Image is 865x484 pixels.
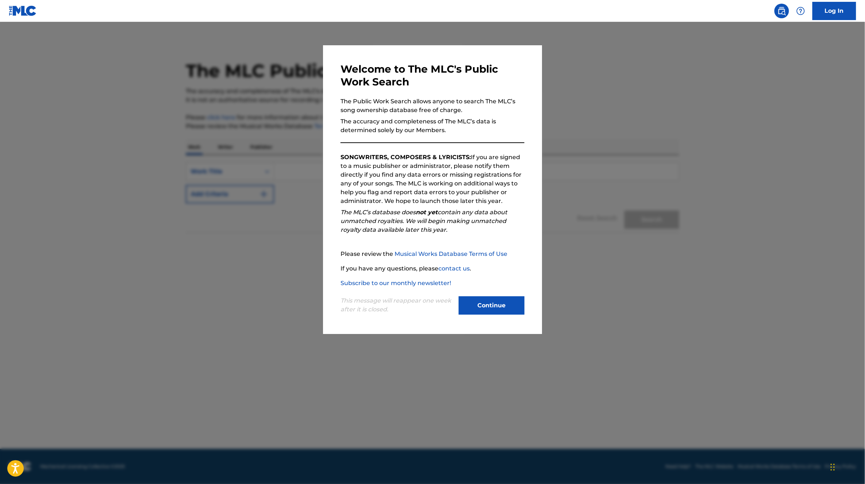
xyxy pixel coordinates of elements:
[777,7,786,15] img: search
[796,7,805,15] img: help
[812,2,856,20] a: Log In
[341,63,524,88] h3: Welcome to The MLC's Public Work Search
[341,280,451,287] a: Subscribe to our monthly newsletter!
[438,265,470,272] a: contact us
[9,5,37,16] img: MLC Logo
[459,296,524,315] button: Continue
[341,264,524,273] p: If you have any questions, please .
[341,117,524,135] p: The accuracy and completeness of The MLC’s data is determined solely by our Members.
[416,209,438,216] strong: not yet
[829,449,865,484] iframe: Chat Widget
[341,250,524,258] p: Please review the
[395,250,507,257] a: Musical Works Database Terms of Use
[341,296,454,314] p: This message will reappear one week after it is closed.
[341,153,524,205] p: If you are signed to a music publisher or administrator, please notify them directly if you find ...
[831,456,835,478] div: Drag
[774,4,789,18] a: Public Search
[341,154,471,161] strong: SONGWRITERS, COMPOSERS & LYRICISTS:
[341,97,524,115] p: The Public Work Search allows anyone to search The MLC’s song ownership database free of charge.
[793,4,808,18] div: Help
[341,209,507,233] em: The MLC’s database does contain any data about unmatched royalties. We will begin making unmatche...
